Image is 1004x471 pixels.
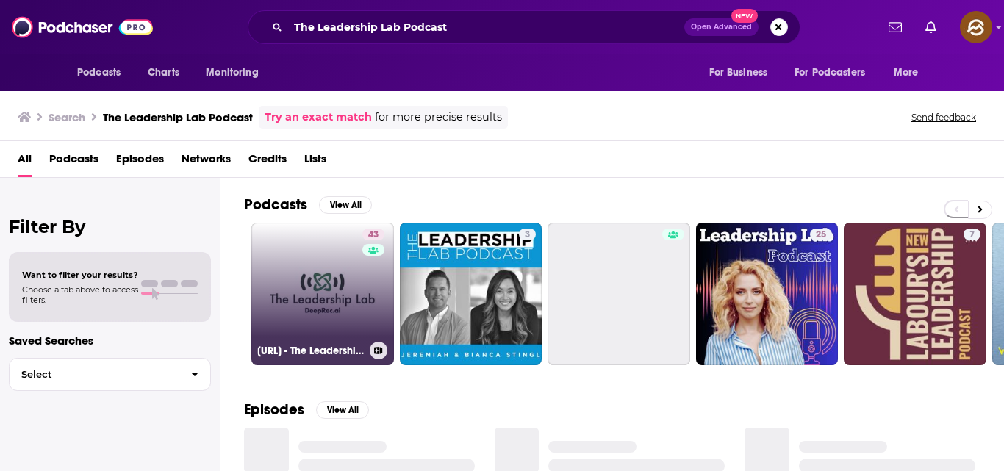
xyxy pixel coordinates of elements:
div: Search podcasts, credits, & more... [248,10,800,44]
p: Saved Searches [9,334,211,348]
span: Podcasts [77,62,121,83]
a: 43 [362,229,384,240]
h3: Search [49,110,85,124]
span: Open Advanced [691,24,752,31]
button: open menu [196,59,277,87]
img: Podchaser - Follow, Share and Rate Podcasts [12,13,153,41]
a: Show notifications dropdown [919,15,942,40]
h3: The Leadership Lab Podcast [103,110,253,124]
a: Lists [304,147,326,177]
a: 7 [964,229,980,240]
span: 3 [525,228,530,242]
span: Want to filter your results? [22,270,138,280]
span: Choose a tab above to access filters. [22,284,138,305]
button: Select [9,358,211,391]
a: Episodes [116,147,164,177]
a: 25 [810,229,832,240]
span: For Business [709,62,767,83]
a: Networks [182,147,231,177]
a: PodcastsView All [244,195,372,214]
a: All [18,147,32,177]
span: 7 [969,228,975,242]
button: Open AdvancedNew [684,18,759,36]
a: Show notifications dropdown [883,15,908,40]
span: 43 [368,228,379,242]
h2: Podcasts [244,195,307,214]
button: open menu [67,59,140,87]
span: Select [10,370,179,379]
a: 7 [844,223,986,365]
button: View All [319,196,372,214]
button: open menu [785,59,886,87]
button: open menu [883,59,937,87]
span: Monitoring [206,62,258,83]
button: Send feedback [907,111,980,123]
a: Credits [248,147,287,177]
a: Try an exact match [265,109,372,126]
span: More [894,62,919,83]
img: User Profile [960,11,992,43]
span: 25 [816,228,826,242]
span: For Podcasters [795,62,865,83]
span: for more precise results [375,109,502,126]
h2: Episodes [244,400,304,419]
span: New [731,9,758,23]
a: EpisodesView All [244,400,369,419]
a: 3 [400,223,542,365]
h2: Filter By [9,216,211,237]
a: Charts [138,59,188,87]
h3: [URL] - The Leadership Lab Podcast [257,345,364,357]
span: Logged in as hey85204 [960,11,992,43]
a: 3 [519,229,536,240]
button: Show profile menu [960,11,992,43]
a: 25 [696,223,839,365]
button: open menu [699,59,786,87]
span: Charts [148,62,179,83]
input: Search podcasts, credits, & more... [288,15,684,39]
a: Podcasts [49,147,98,177]
button: View All [316,401,369,419]
a: 43[URL] - The Leadership Lab Podcast [251,223,394,365]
